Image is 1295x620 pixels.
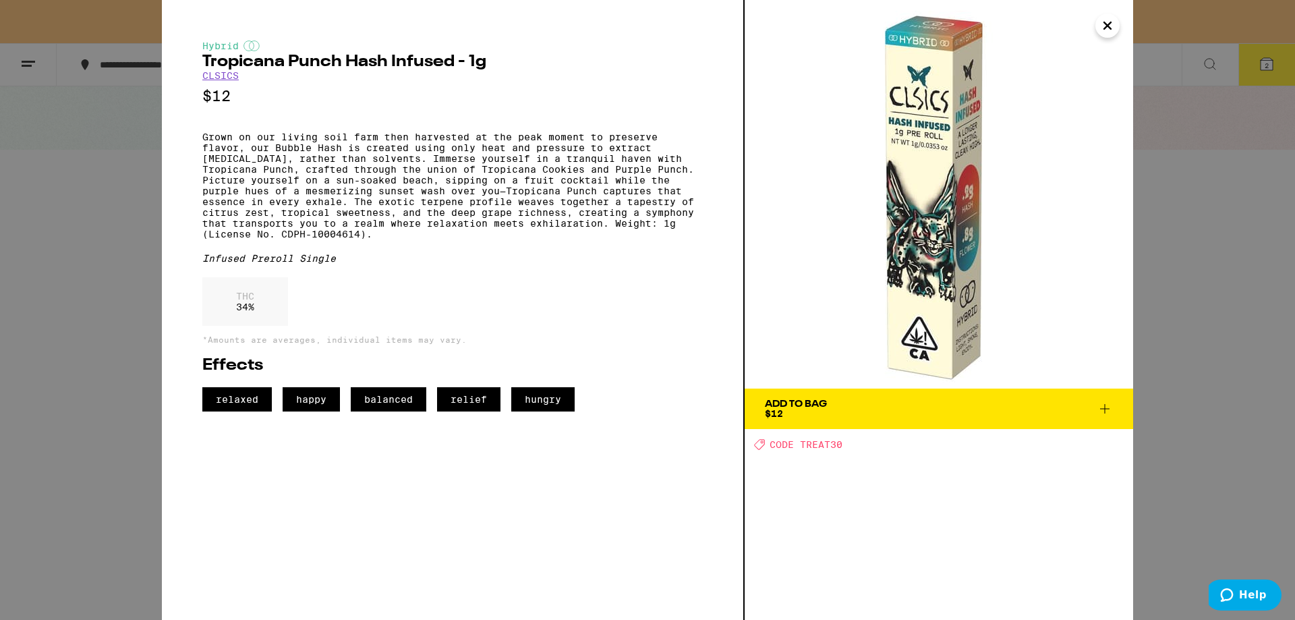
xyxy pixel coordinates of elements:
p: Grown on our living soil farm then harvested at the peak moment to preserve flavor, our Bubble Ha... [202,132,703,239]
button: Add To Bag$12 [745,389,1133,429]
button: Close [1095,13,1120,38]
h2: Effects [202,358,703,374]
div: Infused Preroll Single [202,253,703,264]
p: *Amounts are averages, individual items may vary. [202,335,703,344]
div: Hybrid [202,40,703,51]
h2: Tropicana Punch Hash Infused - 1g [202,54,703,70]
img: hybridColor.svg [243,40,260,51]
a: CLSICS [202,70,239,81]
p: THC [236,291,254,302]
span: CODE TREAT30 [770,439,842,450]
span: $12 [765,408,783,419]
span: happy [283,387,340,412]
p: $12 [202,88,703,105]
span: relaxed [202,387,272,412]
span: hungry [511,387,575,412]
span: relief [437,387,500,412]
span: balanced [351,387,426,412]
div: Add To Bag [765,399,827,409]
iframe: Opens a widget where you can find more information [1209,580,1282,613]
div: 34 % [202,277,288,326]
